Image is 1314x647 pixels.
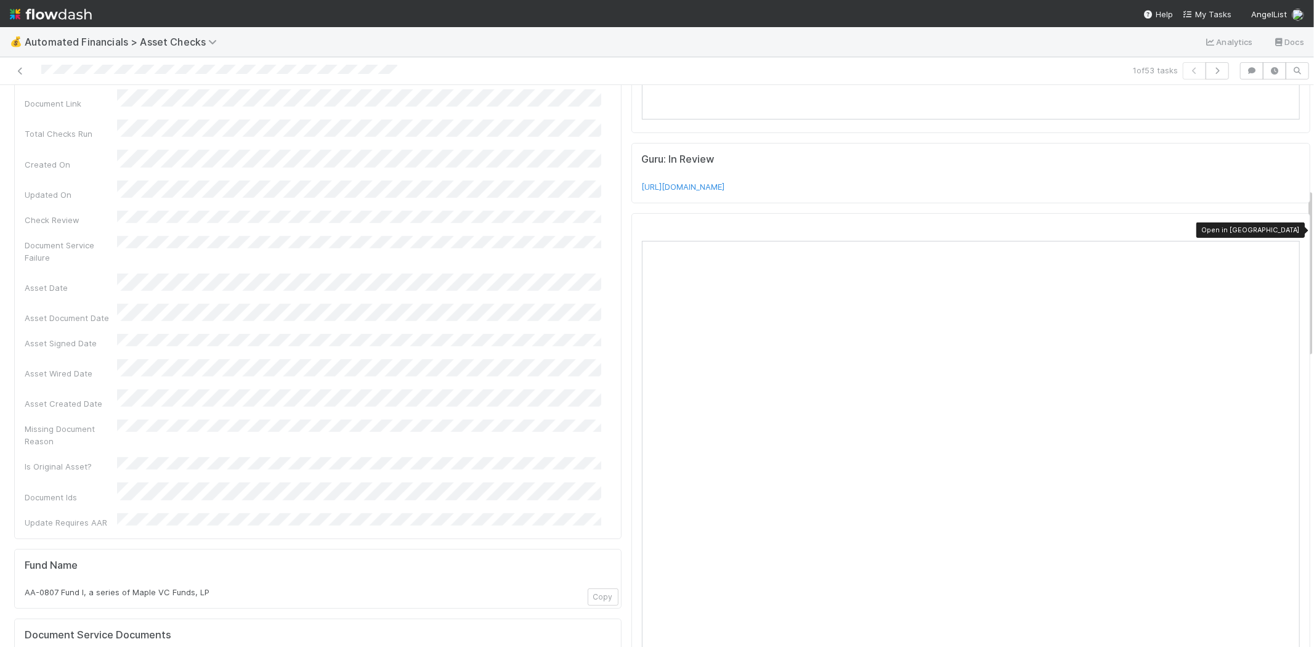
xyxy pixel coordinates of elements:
[588,588,618,606] button: Copy
[1183,8,1231,20] a: My Tasks
[25,36,223,48] span: Automated Financials > Asset Checks
[25,312,117,324] div: Asset Document Date
[1183,9,1231,19] span: My Tasks
[642,182,725,192] a: [URL][DOMAIN_NAME]
[25,158,117,171] div: Created On
[25,560,611,572] h5: Fund Name
[25,397,117,410] div: Asset Created Date
[25,491,117,503] div: Document Ids
[25,629,611,641] h5: Document Service Documents
[1292,9,1304,21] img: avatar_99e80e95-8f0d-4917-ae3c-b5dad577a2b5.png
[1143,8,1173,20] div: Help
[1273,35,1304,49] a: Docs
[25,367,117,380] div: Asset Wired Date
[25,423,117,447] div: Missing Document Reason
[25,97,117,110] div: Document Link
[10,36,22,47] span: 💰
[25,239,117,264] div: Document Service Failure
[25,516,117,529] div: Update Requires AAR
[25,282,117,294] div: Asset Date
[25,189,117,201] div: Updated On
[25,337,117,349] div: Asset Signed Date
[1204,35,1253,49] a: Analytics
[25,214,117,226] div: Check Review
[10,4,92,25] img: logo-inverted-e16ddd16eac7371096b0.svg
[642,153,1300,166] h5: Guru: In Review
[25,128,117,140] div: Total Checks Run
[25,587,209,597] span: AA-0807 Fund I, a series of Maple VC Funds, LP
[1133,64,1178,76] span: 1 of 53 tasks
[25,460,117,473] div: Is Original Asset?
[1251,9,1287,19] span: AngelList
